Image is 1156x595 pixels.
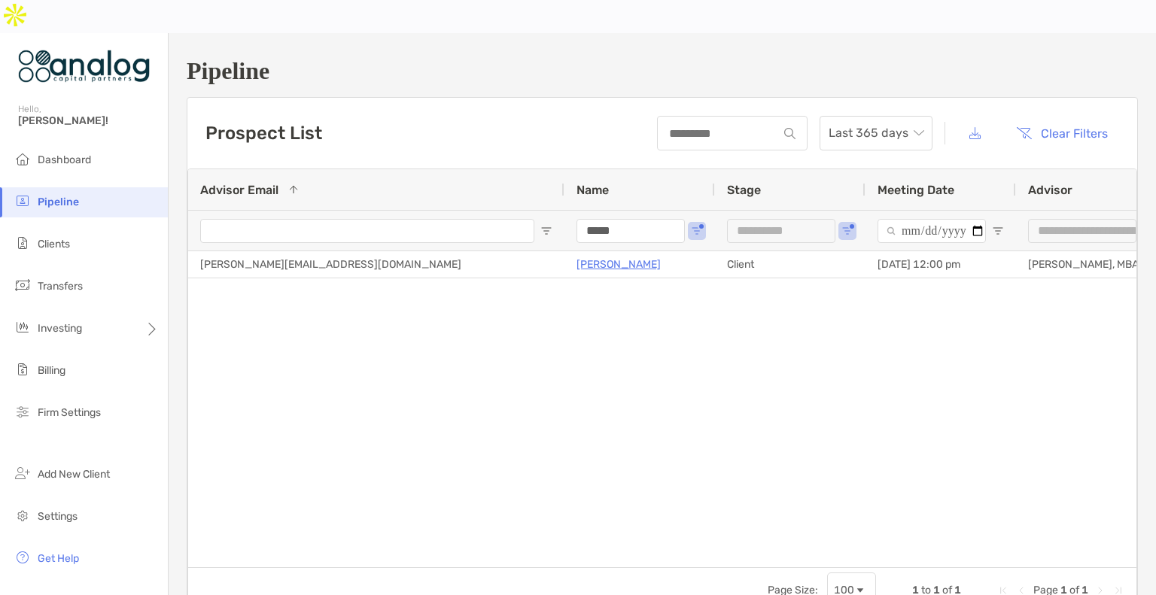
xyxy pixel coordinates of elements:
[14,548,32,566] img: get-help icon
[829,117,923,150] span: Last 365 days
[14,276,32,294] img: transfers icon
[38,510,78,523] span: Settings
[992,225,1004,237] button: Open Filter Menu
[38,153,91,166] span: Dashboard
[14,402,32,420] img: firm-settings icon
[38,552,79,565] span: Get Help
[1028,183,1072,197] span: Advisor
[14,192,32,210] img: pipeline icon
[878,183,954,197] span: Meeting Date
[691,225,703,237] button: Open Filter Menu
[14,506,32,524] img: settings icon
[784,128,796,139] img: input icon
[14,234,32,252] img: clients icon
[576,255,661,274] a: [PERSON_NAME]
[18,39,150,93] img: Zoe Logo
[188,251,564,278] div: [PERSON_NAME][EMAIL_ADDRESS][DOMAIN_NAME]
[200,183,278,197] span: Advisor Email
[38,322,82,335] span: Investing
[38,406,101,419] span: Firm Settings
[38,196,79,208] span: Pipeline
[540,225,552,237] button: Open Filter Menu
[865,251,1016,278] div: [DATE] 12:00 pm
[841,225,853,237] button: Open Filter Menu
[14,464,32,482] img: add_new_client icon
[576,183,609,197] span: Name
[14,360,32,378] img: billing icon
[14,318,32,336] img: investing icon
[1005,117,1119,150] button: Clear Filters
[14,150,32,168] img: dashboard icon
[715,251,865,278] div: Client
[18,114,159,127] span: [PERSON_NAME]!
[38,238,70,250] span: Clients
[38,280,83,293] span: Transfers
[38,364,65,377] span: Billing
[187,57,1138,85] h1: Pipeline
[200,219,534,243] input: Advisor Email Filter Input
[878,219,986,243] input: Meeting Date Filter Input
[576,219,685,243] input: Name Filter Input
[38,468,110,481] span: Add New Client
[205,123,322,144] h3: Prospect List
[727,183,761,197] span: Stage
